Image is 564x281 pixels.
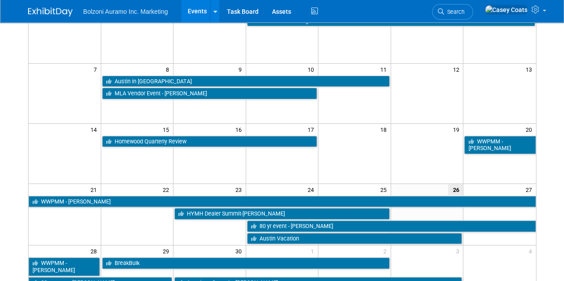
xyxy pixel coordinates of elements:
span: 1 [310,245,318,257]
span: 9 [238,64,246,75]
span: 21 [90,184,101,195]
span: 4 [528,245,536,257]
span: 2 [383,245,391,257]
span: 24 [307,184,318,195]
span: Search [444,8,465,15]
span: Bolzoni Auramo Inc. Marketing [83,8,168,15]
a: 80 yr event - [PERSON_NAME] [247,220,536,232]
span: 29 [162,245,173,257]
a: Austin in [GEOGRAPHIC_DATA] [102,76,390,87]
span: 25 [379,184,391,195]
span: 30 [235,245,246,257]
span: 18 [379,124,391,135]
img: ExhibitDay [28,8,73,16]
span: 13 [525,64,536,75]
span: 19 [452,124,463,135]
a: Austin Vacation [247,233,462,244]
img: Casey Coats [485,5,528,15]
a: HYMH Dealer Summit-[PERSON_NAME] [174,208,390,220]
a: Homewood Quarterly Review [102,136,317,147]
span: 20 [525,124,536,135]
a: BreakBulk [102,257,390,269]
span: 26 [448,184,463,195]
span: 16 [235,124,246,135]
span: 14 [90,124,101,135]
a: WWPMM - [PERSON_NAME] [29,196,536,208]
a: WWPMM - [PERSON_NAME] [464,136,535,154]
span: 28 [90,245,101,257]
span: 12 [452,64,463,75]
span: 23 [235,184,246,195]
span: 27 [525,184,536,195]
span: 22 [162,184,173,195]
a: MLA Vendor Event - [PERSON_NAME] [102,88,317,99]
span: 17 [307,124,318,135]
span: 7 [93,64,101,75]
span: 15 [162,124,173,135]
span: 11 [379,64,391,75]
span: 3 [455,245,463,257]
a: WWPMM - [PERSON_NAME] [29,257,100,276]
a: Search [432,4,473,20]
span: 8 [165,64,173,75]
span: 10 [307,64,318,75]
